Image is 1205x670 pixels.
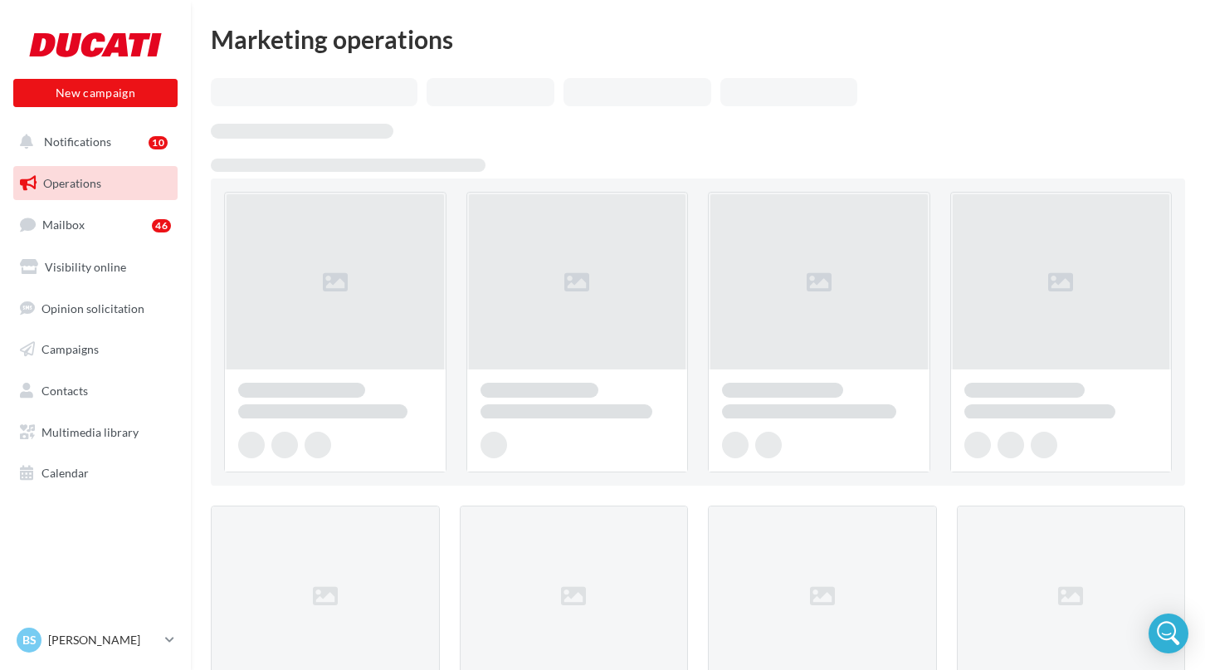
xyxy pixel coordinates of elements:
[10,250,181,285] a: Visibility online
[10,207,181,242] a: Mailbox46
[41,466,89,480] span: Calendar
[10,374,181,408] a: Contacts
[1149,614,1188,653] div: Open Intercom Messenger
[10,456,181,491] a: Calendar
[42,218,85,232] span: Mailbox
[10,415,181,450] a: Multimedia library
[41,342,99,356] span: Campaigns
[41,301,144,315] span: Opinion solicitation
[10,125,174,159] button: Notifications 10
[149,136,168,149] div: 10
[10,291,181,326] a: Opinion solicitation
[13,624,178,656] a: BS [PERSON_NAME]
[22,632,37,648] span: BS
[43,176,101,190] span: Operations
[152,219,171,232] div: 46
[44,134,111,149] span: Notifications
[10,332,181,367] a: Campaigns
[45,260,126,274] span: Visibility online
[13,79,178,107] button: New campaign
[48,632,159,648] p: [PERSON_NAME]
[41,384,88,398] span: Contacts
[211,27,1185,51] div: Marketing operations
[41,425,139,439] span: Multimedia library
[10,166,181,201] a: Operations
